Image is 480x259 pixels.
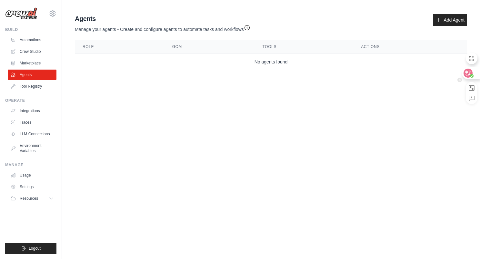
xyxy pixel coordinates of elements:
[8,81,56,91] a: Tool Registry
[255,40,354,53] th: Tools
[75,53,467,71] td: No agents found
[29,246,41,251] span: Logout
[75,23,250,33] p: Manage your agents - Create and configure agents to automate tasks and workflows
[8,70,56,80] a: Agents
[8,117,56,128] a: Traces
[8,106,56,116] a: Integrations
[75,14,250,23] h2: Agents
[5,27,56,32] div: Build
[5,243,56,254] button: Logout
[8,170,56,180] a: Usage
[8,129,56,139] a: LLM Connections
[353,40,467,53] th: Actions
[8,140,56,156] a: Environment Variables
[8,182,56,192] a: Settings
[20,196,38,201] span: Resources
[75,40,165,53] th: Role
[5,7,37,20] img: Logo
[8,35,56,45] a: Automations
[165,40,255,53] th: Goal
[5,162,56,168] div: Manage
[8,193,56,204] button: Resources
[433,14,467,26] a: Add Agent
[5,98,56,103] div: Operate
[8,58,56,68] a: Marketplace
[8,46,56,57] a: Crew Studio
